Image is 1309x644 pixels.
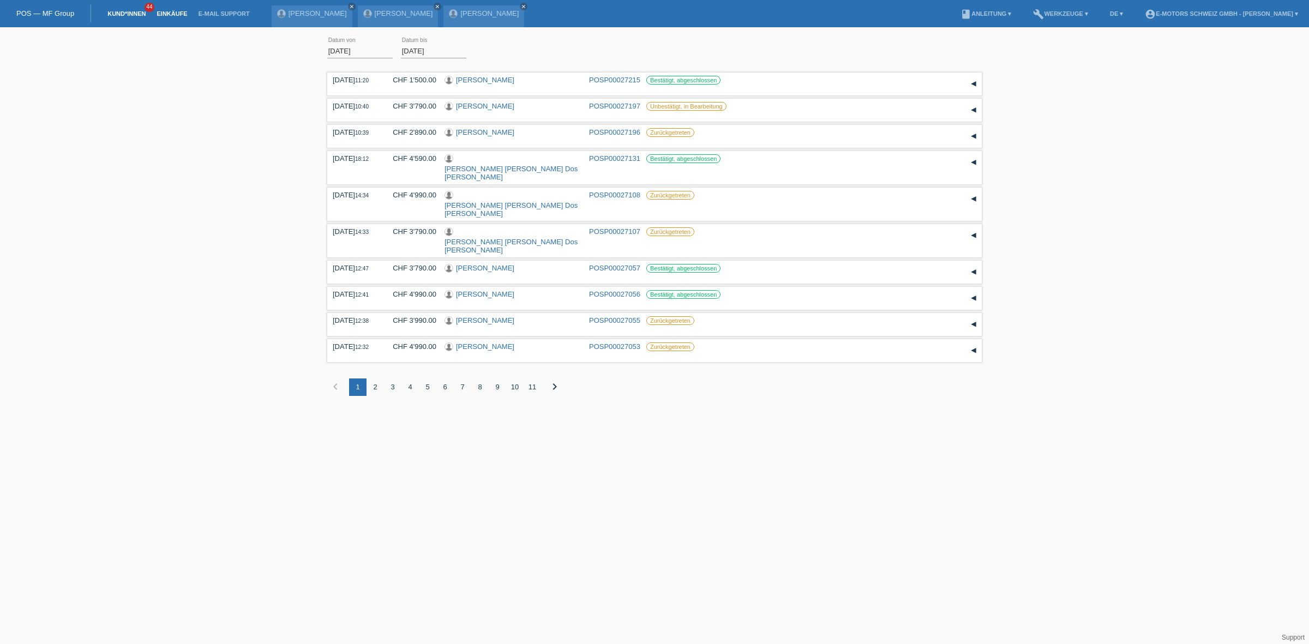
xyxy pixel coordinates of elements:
div: auf-/zuklappen [965,227,982,244]
label: Zurückgetreten [646,316,694,325]
label: Bestätigt, abgeschlossen [646,264,720,273]
div: 8 [471,378,489,396]
i: chevron_left [329,380,342,393]
div: CHF 3'790.00 [385,227,436,236]
a: close [434,3,441,10]
a: POSP00027053 [589,342,640,351]
i: book [960,9,971,20]
a: [PERSON_NAME] [456,102,514,110]
span: 10:39 [355,130,369,136]
div: [DATE] [333,154,376,162]
a: [PERSON_NAME] [456,342,514,351]
span: 18:12 [355,156,369,162]
i: build [1033,9,1044,20]
div: auf-/zuklappen [965,128,982,145]
a: account_circleE-Motors Schweiz GmbH - [PERSON_NAME] ▾ [1139,10,1304,17]
div: CHF 3'790.00 [385,102,436,110]
div: [DATE] [333,264,376,272]
i: close [521,4,526,9]
i: account_circle [1145,9,1156,20]
a: POSP00027108 [589,191,640,199]
div: [DATE] [333,76,376,84]
div: auf-/zuklappen [965,316,982,333]
div: 3 [384,378,401,396]
a: [PERSON_NAME] [289,9,347,17]
div: [DATE] [333,290,376,298]
label: Bestätigt, abgeschlossen [646,154,720,163]
a: Einkäufe [151,10,193,17]
a: POSP00027107 [589,227,640,236]
label: Zurückgetreten [646,191,694,200]
i: close [349,4,355,9]
a: POS — MF Group [16,9,74,17]
span: 12:41 [355,292,369,298]
a: POSP00027056 [589,290,640,298]
div: [DATE] [333,128,376,136]
span: 12:38 [355,318,369,324]
span: 11:20 [355,77,369,83]
a: E-Mail Support [193,10,255,17]
div: CHF 1'500.00 [385,76,436,84]
label: Zurückgetreten [646,227,694,236]
a: DE ▾ [1104,10,1128,17]
div: auf-/zuklappen [965,342,982,359]
div: auf-/zuklappen [965,264,982,280]
a: [PERSON_NAME] [PERSON_NAME] Dos [PERSON_NAME] [445,201,578,218]
div: CHF 4'590.00 [385,154,436,162]
div: 5 [419,378,436,396]
div: 9 [489,378,506,396]
div: auf-/zuklappen [965,102,982,118]
a: close [520,3,527,10]
a: Support [1282,634,1305,641]
span: 12:47 [355,266,369,272]
a: bookAnleitung ▾ [955,10,1017,17]
div: 11 [524,378,541,396]
div: 7 [454,378,471,396]
span: 44 [145,3,154,12]
label: Zurückgetreten [646,342,694,351]
div: 1 [349,378,367,396]
a: Kund*innen [102,10,151,17]
div: CHF 4'990.00 [385,191,436,199]
div: CHF 3'790.00 [385,264,436,272]
a: [PERSON_NAME] [456,290,514,298]
span: 14:33 [355,229,369,235]
a: POSP00027197 [589,102,640,110]
div: [DATE] [333,102,376,110]
a: [PERSON_NAME] [456,316,514,324]
label: Unbestätigt, in Bearbeitung [646,102,726,111]
a: POSP00027196 [589,128,640,136]
div: auf-/zuklappen [965,154,982,171]
div: CHF 4'990.00 [385,342,436,351]
span: 12:32 [355,344,369,350]
i: chevron_right [548,380,561,393]
a: [PERSON_NAME] [PERSON_NAME] Dos [PERSON_NAME] [445,165,578,181]
div: 10 [506,378,524,396]
div: [DATE] [333,342,376,351]
div: 2 [367,378,384,396]
label: Bestätigt, abgeschlossen [646,290,720,299]
a: [PERSON_NAME] [456,264,514,272]
a: close [348,3,356,10]
a: buildWerkzeuge ▾ [1028,10,1094,17]
div: 6 [436,378,454,396]
div: auf-/zuklappen [965,191,982,207]
div: [DATE] [333,191,376,199]
a: POSP00027215 [589,76,640,84]
div: CHF 2'890.00 [385,128,436,136]
div: auf-/zuklappen [965,76,982,92]
i: close [435,4,440,9]
div: [DATE] [333,316,376,324]
label: Zurückgetreten [646,128,694,137]
a: [PERSON_NAME] [456,76,514,84]
span: 10:40 [355,104,369,110]
span: 14:34 [355,192,369,198]
div: CHF 3'990.00 [385,316,436,324]
div: [DATE] [333,227,376,236]
a: [PERSON_NAME] [PERSON_NAME] Dos [PERSON_NAME] [445,238,578,254]
div: 4 [401,378,419,396]
a: [PERSON_NAME] [460,9,519,17]
div: auf-/zuklappen [965,290,982,306]
a: [PERSON_NAME] [375,9,433,17]
div: CHF 4'990.00 [385,290,436,298]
